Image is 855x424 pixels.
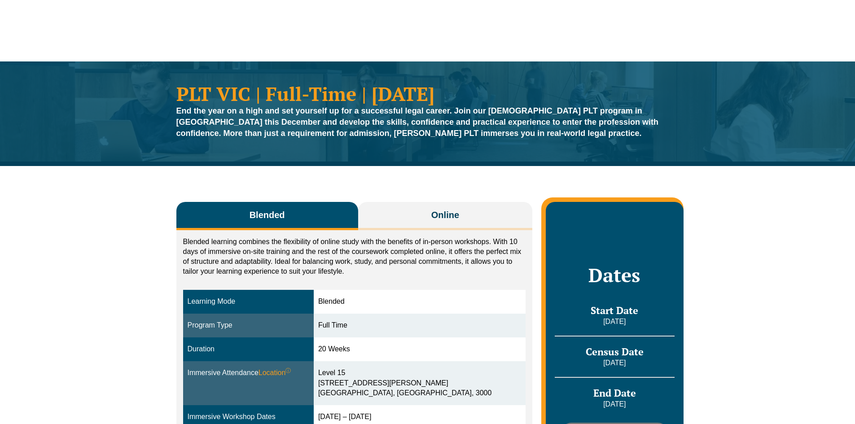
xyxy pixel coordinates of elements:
span: Online [431,209,459,221]
div: Program Type [188,320,309,331]
span: Location [259,368,291,378]
div: Full Time [318,320,521,331]
div: Duration [188,344,309,354]
p: [DATE] [555,317,674,327]
strong: End the year on a high and set yourself up for a successful legal career. Join our [DEMOGRAPHIC_D... [176,106,659,138]
div: Learning Mode [188,297,309,307]
div: Level 15 [STREET_ADDRESS][PERSON_NAME] [GEOGRAPHIC_DATA], [GEOGRAPHIC_DATA], 3000 [318,368,521,399]
p: [DATE] [555,399,674,409]
sup: ⓘ [285,367,291,374]
span: End Date [593,386,636,399]
div: Blended [318,297,521,307]
h2: Dates [555,264,674,286]
span: Start Date [591,304,638,317]
p: Blended learning combines the flexibility of online study with the benefits of in-person workshop... [183,237,526,276]
p: [DATE] [555,358,674,368]
span: Census Date [586,345,644,358]
div: Immersive Workshop Dates [188,412,309,422]
h1: PLT VIC | Full-Time | [DATE] [176,84,679,103]
div: 20 Weeks [318,344,521,354]
span: Blended [250,209,285,221]
div: Immersive Attendance [188,368,309,378]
